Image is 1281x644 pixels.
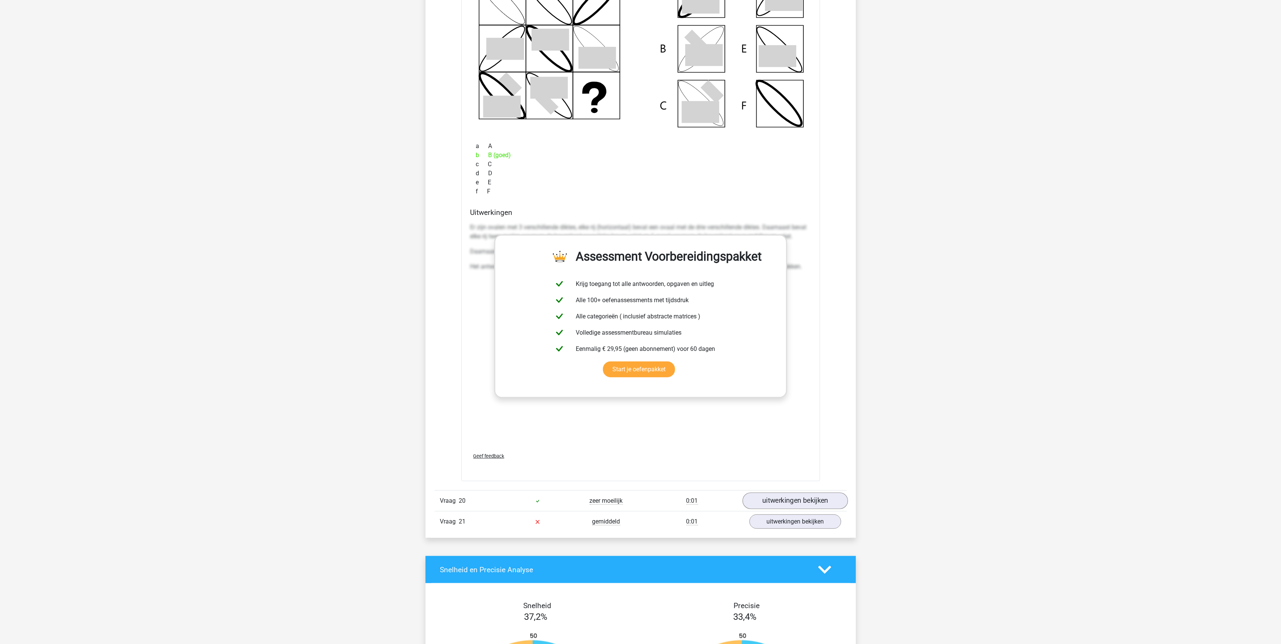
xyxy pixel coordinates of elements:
h4: Snelheid en Precisie Analyse [440,565,807,574]
a: uitwerkingen bekijken [742,493,848,509]
h4: Uitwerkingen [470,208,811,217]
span: zeer moeilijk [590,497,623,505]
a: Start je oefenpakket [603,361,675,377]
div: E [470,178,811,187]
span: Vraag [440,496,459,505]
span: Geef feedback [473,453,504,459]
span: 21 [459,518,466,525]
span: b [476,151,489,160]
span: 0:01 [686,518,698,525]
div: F [470,187,811,196]
span: d [476,169,489,178]
span: c [476,160,488,169]
h4: Snelheid [440,601,635,610]
div: D [470,169,811,178]
div: A [470,142,811,151]
span: 37,2% [524,612,548,622]
span: Vraag [440,517,459,526]
span: f [476,187,487,196]
p: Het antwoord bevat dus een ovaal met de dunste dikte, waarvan de bovenkant naar rechts boven wijs... [470,262,811,271]
span: a [476,142,489,151]
span: 33,4% [734,612,757,622]
span: 20 [459,497,466,504]
a: uitwerkingen bekijken [749,514,841,529]
span: gemiddeld [592,518,620,525]
div: B (goed) [470,151,811,160]
span: e [476,178,488,187]
span: 0:01 [686,497,698,505]
p: Daarnaast neemt het aantal grijze blokken van boven naar beneden met twee toe. [470,247,811,256]
h4: Precisie [649,601,844,610]
p: Er zijn ovalen met 3 verschillende diktes, elke rij (horizontaal) bevat een ovaal met de drie ver... [470,223,811,241]
div: C [470,160,811,169]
